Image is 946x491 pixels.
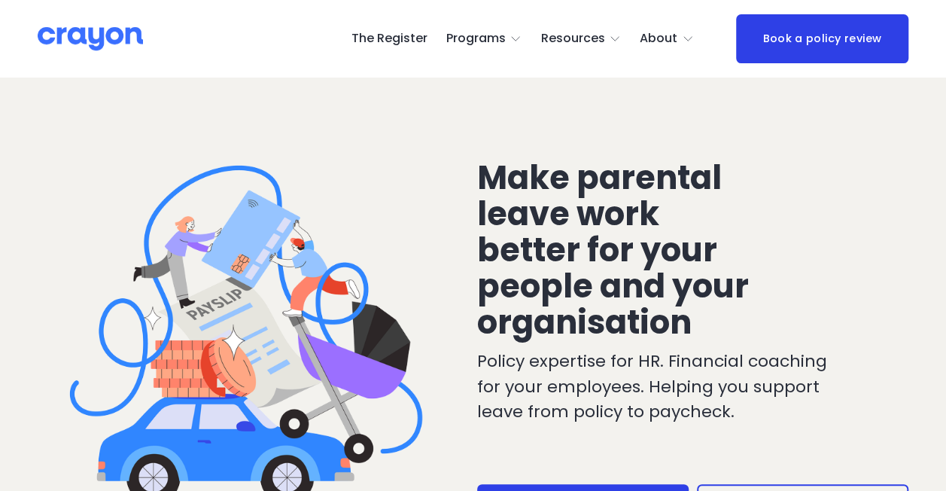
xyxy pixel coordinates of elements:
a: folder dropdown [540,27,621,51]
a: Book a policy review [736,14,908,64]
span: Make parental leave work better for your people and your organisation [477,155,756,345]
p: Policy expertise for HR. Financial coaching for your employees. Helping you support leave from po... [477,349,835,423]
span: About [640,28,677,50]
span: Resources [540,28,604,50]
a: folder dropdown [640,27,694,51]
span: Programs [446,28,506,50]
img: Crayon [38,26,143,52]
a: folder dropdown [446,27,522,51]
a: The Register [351,27,427,51]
